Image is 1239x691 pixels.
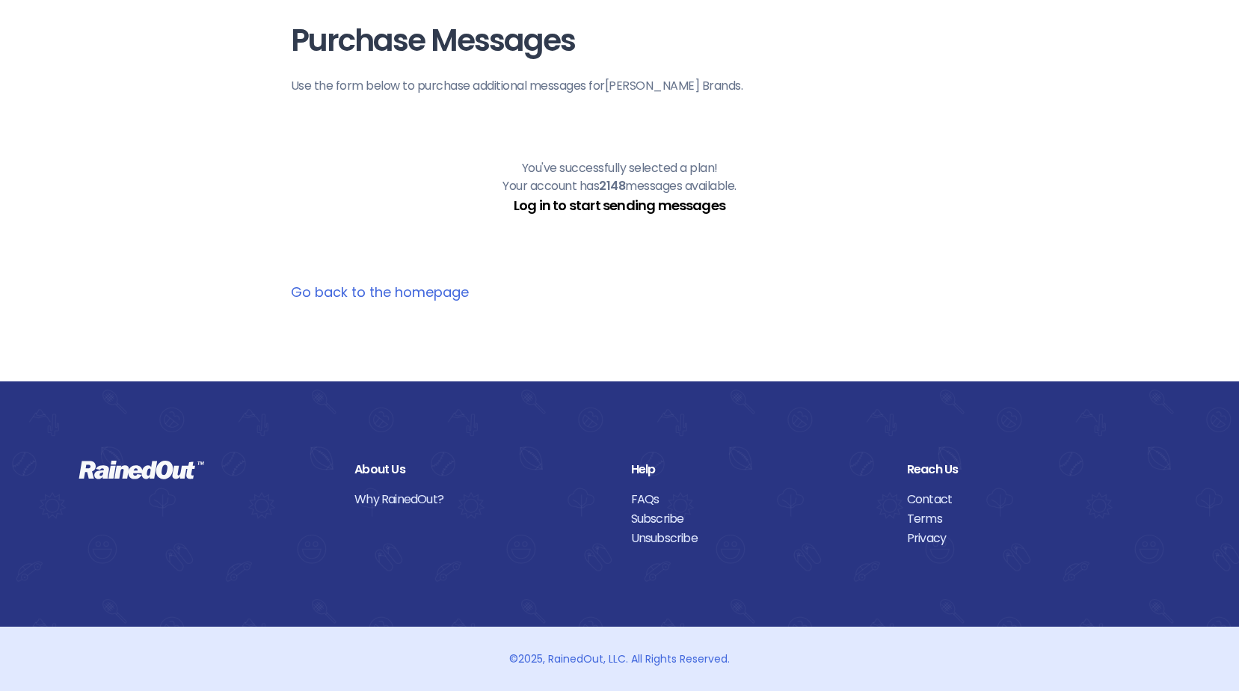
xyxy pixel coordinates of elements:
a: Terms [907,509,1160,529]
p: Your account has messages available. [502,177,737,195]
div: Reach Us [907,460,1160,479]
a: Subscribe [631,509,885,529]
a: Contact [907,490,1160,509]
div: About Us [354,460,608,479]
h1: Purchase Messages [291,24,949,58]
a: Unsubscribe [631,529,885,548]
a: Log in to start sending messages [514,196,725,215]
p: You've successfully selected a plan! [522,159,718,177]
a: Privacy [907,529,1160,548]
a: Go back to the homepage [291,283,469,301]
p: Use the form below to purchase additional messages for [PERSON_NAME] Brands . [291,77,949,95]
div: Help [631,460,885,479]
b: 2148 [599,177,625,194]
a: Why RainedOut? [354,490,608,509]
a: FAQs [631,490,885,509]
